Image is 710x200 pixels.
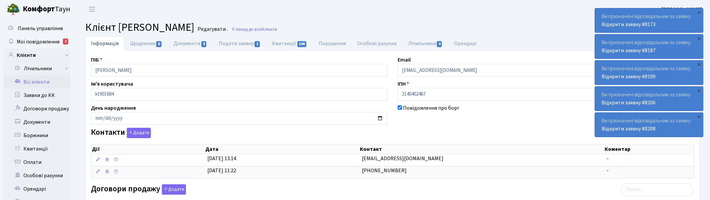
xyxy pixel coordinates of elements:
th: Коментар [604,144,694,154]
a: Щоденник [124,36,168,51]
span: [EMAIL_ADDRESS][DOMAIN_NAME] [362,155,443,162]
div: Ви призначені відповідальним за заявку [595,34,703,59]
b: [PERSON_NAME] [662,6,702,13]
div: × [696,87,702,94]
a: Панель управління [3,22,70,35]
th: Дата [205,144,359,154]
small: Редагувати . [196,26,228,32]
div: × [696,35,702,42]
a: Мої повідомлення1 [3,35,70,48]
a: [PERSON_NAME] [662,5,702,13]
a: Відкрити заявку #8187 [602,47,655,54]
span: 2 [255,41,260,47]
span: Клієнт [PERSON_NAME] [85,20,194,35]
a: Відкрити заявку #8190 [602,73,655,80]
div: Ви призначені відповідальним за заявку [595,113,703,137]
span: 6 [156,41,162,47]
a: Всі клієнти [3,75,70,89]
a: Відкрити заявку #8206 [602,99,655,106]
a: Особові рахунки [3,169,70,182]
a: Назад до всіхКлієнти [231,26,277,32]
button: Договори продажу [162,184,186,195]
a: Оплати [3,156,70,169]
a: Квитанції [266,36,313,51]
label: День народження [91,104,136,112]
a: Порушення [313,36,351,51]
a: Додати [125,127,151,138]
a: Боржники [3,129,70,142]
span: [PHONE_NUMBER] [362,167,407,174]
div: 1 [63,38,68,44]
a: Орендарі [3,182,70,196]
a: Додати [160,183,186,195]
img: logo.png [7,3,20,16]
a: Документи [3,115,70,129]
th: Контакт [359,144,604,154]
a: Відкрити заявку #8208 [602,125,655,132]
label: ІПН [398,80,409,88]
div: × [696,61,702,68]
a: Орендарі [448,36,482,51]
span: - [607,155,609,162]
span: Таун [23,4,70,15]
a: Документи [168,36,213,51]
a: Клієнти [3,48,70,62]
span: Мої повідомлення [17,38,60,45]
span: 4 [437,41,442,47]
a: Подати заявку [213,36,266,51]
a: Особові рахунки [351,36,402,51]
div: Ви призначені відповідальним за заявку [595,61,703,85]
div: Ви призначені відповідальним за заявку [595,8,703,32]
span: [DATE] 11:22 [207,167,236,174]
span: Клієнти [262,26,277,32]
a: Лічильники [8,62,70,75]
label: Договори продажу [91,184,186,195]
label: Повідомлення про борг [403,104,460,112]
button: Контакти [127,128,151,138]
a: Відкрити заявку #8173 [602,21,655,28]
span: 8 [201,41,207,47]
div: × [696,113,702,120]
label: ПІБ [91,56,102,64]
a: Лічильники [402,36,448,51]
button: Переключити навігацію [84,4,100,15]
label: Email [398,56,411,64]
a: Інформація [85,36,124,51]
span: - [607,167,609,174]
span: [DATE] 13:14 [207,155,236,162]
label: Ім'я користувача [91,80,133,88]
a: Квитанції [3,142,70,156]
div: Ви призначені відповідальним за заявку [595,87,703,111]
div: × [696,9,702,16]
span: 146 [297,41,307,47]
a: Заявки до КК [3,89,70,102]
span: Панель управління [18,25,63,32]
label: Контакти [91,128,151,138]
input: Пошук... [621,183,694,196]
a: Договори продажу [3,102,70,115]
b: Комфорт [23,4,55,14]
th: Дії [91,144,205,154]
